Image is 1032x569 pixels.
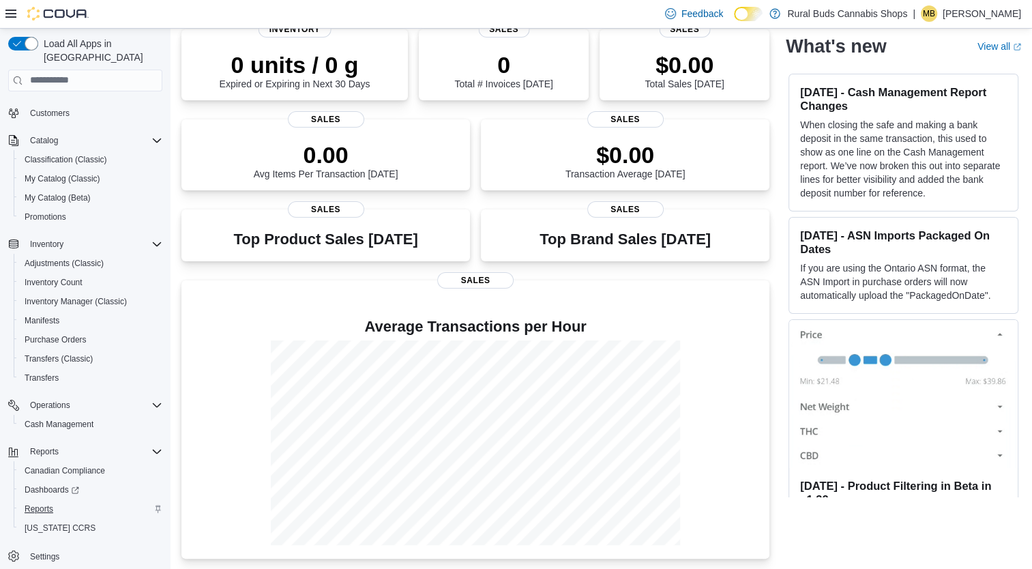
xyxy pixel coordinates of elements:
[25,549,65,565] a: Settings
[540,231,711,248] h3: Top Brand Sales [DATE]
[38,37,162,64] span: Load All Apps in [GEOGRAPHIC_DATA]
[19,332,162,348] span: Purchase Orders
[3,396,168,415] button: Operations
[19,416,99,433] a: Cash Management
[659,21,710,38] span: Sales
[14,415,168,434] button: Cash Management
[25,236,162,252] span: Inventory
[19,190,162,206] span: My Catalog (Beta)
[19,293,162,310] span: Inventory Manager (Classic)
[19,351,98,367] a: Transfers (Classic)
[14,254,168,273] button: Adjustments (Classic)
[25,484,79,495] span: Dashboards
[233,231,417,248] h3: Top Product Sales [DATE]
[25,154,107,165] span: Classification (Classic)
[19,416,162,433] span: Cash Management
[943,5,1021,22] p: [PERSON_NAME]
[14,150,168,169] button: Classification (Classic)
[19,520,162,536] span: Washington CCRS
[19,209,162,225] span: Promotions
[19,370,64,386] a: Transfers
[3,442,168,461] button: Reports
[25,504,53,514] span: Reports
[587,111,664,128] span: Sales
[288,201,364,218] span: Sales
[25,192,91,203] span: My Catalog (Beta)
[19,293,132,310] a: Inventory Manager (Classic)
[30,239,63,250] span: Inventory
[25,523,95,534] span: [US_STATE] CCRS
[25,236,69,252] button: Inventory
[977,41,1021,52] a: View allExternal link
[913,5,915,22] p: |
[30,135,58,146] span: Catalog
[14,349,168,368] button: Transfers (Classic)
[587,201,664,218] span: Sales
[30,400,70,411] span: Operations
[19,171,162,187] span: My Catalog (Classic)
[923,5,935,22] span: MB
[19,482,162,498] span: Dashboards
[19,463,162,479] span: Canadian Compliance
[25,465,105,476] span: Canadian Compliance
[25,132,162,149] span: Catalog
[25,443,162,460] span: Reports
[565,141,685,179] div: Transaction Average [DATE]
[220,51,370,89] div: Expired or Expiring in Next 30 Days
[30,108,70,119] span: Customers
[921,5,937,22] div: Michelle Brusse
[25,211,66,222] span: Promotions
[19,151,113,168] a: Classification (Classic)
[800,85,1007,113] h3: [DATE] - Cash Management Report Changes
[25,277,83,288] span: Inventory Count
[25,315,59,326] span: Manifests
[19,190,96,206] a: My Catalog (Beta)
[19,351,162,367] span: Transfers (Classic)
[19,482,85,498] a: Dashboards
[14,292,168,311] button: Inventory Manager (Classic)
[19,463,110,479] a: Canadian Compliance
[787,5,907,22] p: Rural Buds Cannabis Shops
[19,255,162,272] span: Adjustments (Classic)
[19,501,162,517] span: Reports
[27,7,89,20] img: Cova
[25,397,76,413] button: Operations
[19,151,162,168] span: Classification (Classic)
[25,296,127,307] span: Inventory Manager (Classic)
[645,51,724,89] div: Total Sales [DATE]
[25,397,162,413] span: Operations
[19,171,106,187] a: My Catalog (Classic)
[19,209,72,225] a: Promotions
[800,118,1007,200] p: When closing the safe and making a bank deposit in the same transaction, this used to show as one...
[254,141,398,169] p: 0.00
[14,499,168,519] button: Reports
[19,520,101,536] a: [US_STATE] CCRS
[14,188,168,207] button: My Catalog (Beta)
[14,207,168,227] button: Promotions
[3,546,168,566] button: Settings
[14,519,168,538] button: [US_STATE] CCRS
[25,353,93,364] span: Transfers (Classic)
[565,141,685,169] p: $0.00
[25,547,162,564] span: Settings
[25,443,64,460] button: Reports
[19,312,65,329] a: Manifests
[800,261,1007,302] p: If you are using the Ontario ASN format, the ASN Import in purchase orders will now automatically...
[437,272,514,289] span: Sales
[25,334,87,345] span: Purchase Orders
[19,255,109,272] a: Adjustments (Classic)
[254,141,398,179] div: Avg Items Per Transaction [DATE]
[19,332,92,348] a: Purchase Orders
[30,551,59,562] span: Settings
[192,319,758,335] h4: Average Transactions per Hour
[14,368,168,388] button: Transfers
[25,373,59,383] span: Transfers
[25,132,63,149] button: Catalog
[478,21,529,38] span: Sales
[3,131,168,150] button: Catalog
[1013,43,1021,51] svg: External link
[14,169,168,188] button: My Catalog (Classic)
[19,370,162,386] span: Transfers
[259,21,331,38] span: Inventory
